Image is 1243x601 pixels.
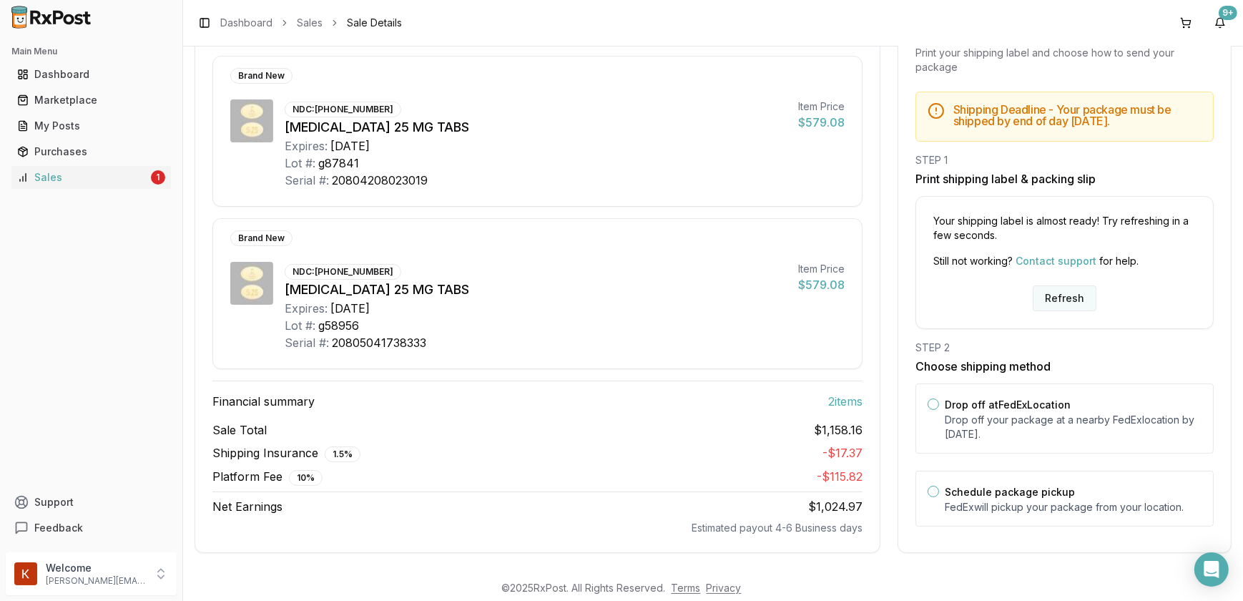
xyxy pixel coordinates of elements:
[347,16,402,30] span: Sale Details
[212,521,863,535] div: Estimated payout 4-6 Business days
[1033,285,1096,311] button: Refresh
[6,140,177,163] button: Purchases
[798,262,845,276] div: Item Price
[707,582,742,594] a: Privacy
[17,119,165,133] div: My Posts
[285,334,329,351] div: Serial #:
[285,300,328,317] div: Expires:
[34,521,83,535] span: Feedback
[945,486,1075,498] label: Schedule package pickup
[285,264,401,280] div: NDC: [PHONE_NUMBER]
[318,317,359,334] div: g58956
[11,87,171,113] a: Marketplace
[933,254,1196,268] p: Still not working? for help.
[933,214,1196,243] p: Your shipping label is almost ready! Try refreshing in a few seconds.
[915,46,1214,74] div: Print your shipping label and choose how to send your package
[822,446,863,460] span: - $17.37
[318,155,359,172] div: g87841
[6,114,177,137] button: My Posts
[6,166,177,189] button: Sales1
[14,562,37,585] img: User avatar
[11,62,171,87] a: Dashboard
[285,137,328,155] div: Expires:
[289,470,323,486] div: 10 %
[325,446,360,462] div: 1.5 %
[212,421,267,439] span: Sale Total
[17,93,165,107] div: Marketplace
[285,317,315,334] div: Lot #:
[46,561,145,575] p: Welcome
[330,137,370,155] div: [DATE]
[285,117,787,137] div: [MEDICAL_DATA] 25 MG TABS
[11,165,171,190] a: Sales1
[230,99,273,142] img: Jardiance 25 MG TABS
[17,170,148,185] div: Sales
[6,489,177,515] button: Support
[17,145,165,159] div: Purchases
[212,393,315,410] span: Financial summary
[915,358,1214,375] h3: Choose shipping method
[11,46,171,57] h2: Main Menu
[46,575,145,587] p: [PERSON_NAME][EMAIL_ADDRESS][DOMAIN_NAME]
[285,102,401,117] div: NDC: [PHONE_NUMBER]
[212,498,282,515] span: Net Earnings
[6,6,97,29] img: RxPost Logo
[17,67,165,82] div: Dashboard
[6,89,177,112] button: Marketplace
[230,230,293,246] div: Brand New
[230,68,293,84] div: Brand New
[220,16,402,30] nav: breadcrumb
[6,515,177,541] button: Feedback
[212,444,360,462] span: Shipping Insurance
[915,170,1214,187] h3: Print shipping label & packing slip
[285,155,315,172] div: Lot #:
[11,113,171,139] a: My Posts
[1209,11,1232,34] button: 9+
[1219,6,1237,20] div: 9+
[1194,552,1229,587] div: Open Intercom Messenger
[220,16,272,30] a: Dashboard
[6,63,177,86] button: Dashboard
[817,469,863,484] span: - $115.82
[798,99,845,114] div: Item Price
[915,341,1214,355] div: STEP 2
[330,300,370,317] div: [DATE]
[151,170,165,185] div: 1
[945,413,1202,441] p: Drop off your package at a nearby FedEx location by [DATE] .
[798,276,845,293] div: $579.08
[814,421,863,439] span: $1,158.16
[212,468,323,486] span: Platform Fee
[945,399,1071,411] label: Drop off at FedEx Location
[828,393,863,410] span: 2 item s
[915,153,1214,167] div: STEP 1
[808,499,863,514] span: $1,024.97
[332,334,426,351] div: 20805041738333
[11,139,171,165] a: Purchases
[285,280,787,300] div: [MEDICAL_DATA] 25 MG TABS
[945,500,1202,514] p: FedEx will pickup your package from your location.
[953,104,1202,127] h5: Shipping Deadline - Your package must be shipped by end of day [DATE] .
[332,172,428,189] div: 20804208023019
[672,582,701,594] a: Terms
[285,172,329,189] div: Serial #:
[230,262,273,305] img: Jardiance 25 MG TABS
[297,16,323,30] a: Sales
[798,114,845,131] div: $579.08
